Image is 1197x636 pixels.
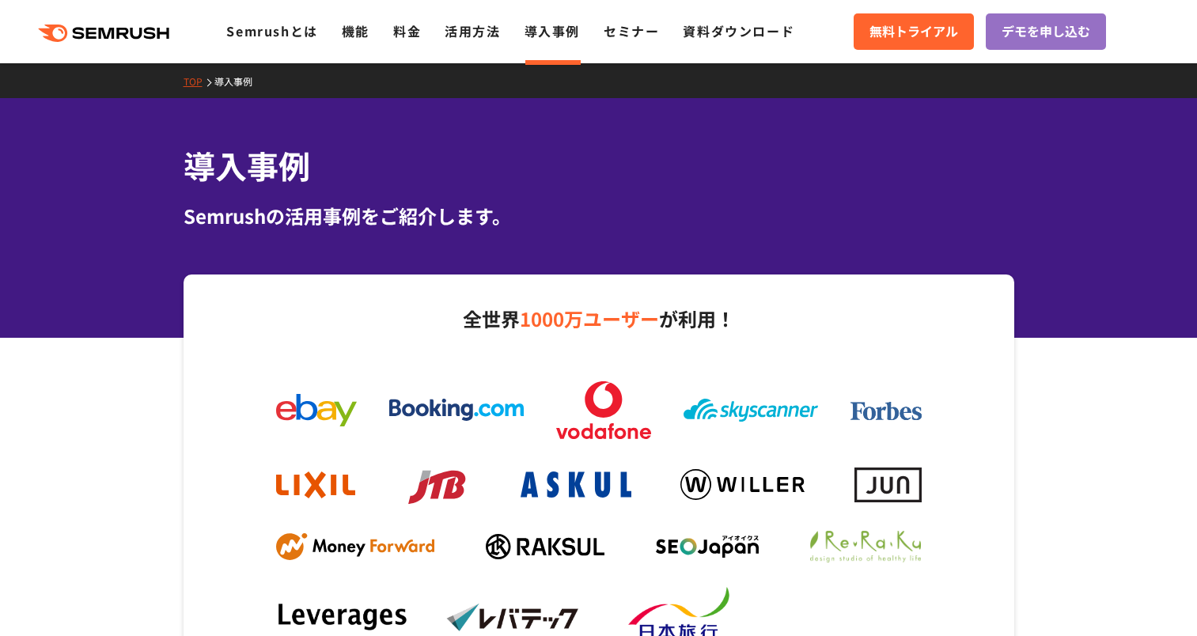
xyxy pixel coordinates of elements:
[446,603,581,632] img: levtech
[556,381,651,439] img: vodafone
[786,601,921,634] img: dummy
[342,21,369,40] a: 機能
[486,534,604,559] img: raksul
[184,142,1014,189] h1: 導入事例
[683,21,794,40] a: 資料ダウンロード
[276,602,411,634] img: leverages
[226,21,317,40] a: Semrushとは
[404,463,472,508] img: jtb
[521,471,631,498] img: askul
[276,471,355,498] img: lixil
[184,202,1014,230] div: Semrushの活用事例をご紹介します。
[445,21,500,40] a: 活用方法
[276,394,357,426] img: ebay
[260,302,938,335] p: 全世界 が利用！
[684,399,818,422] img: skyscanner
[276,533,434,561] img: mf
[810,531,921,562] img: ReRaKu
[393,21,421,40] a: 料金
[184,74,214,88] a: TOP
[1002,21,1090,42] span: デモを申し込む
[389,399,524,421] img: booking
[214,74,264,88] a: 導入事例
[525,21,580,40] a: 導入事例
[986,13,1106,50] a: デモを申し込む
[680,469,805,500] img: willer
[850,402,922,421] img: forbes
[656,536,759,558] img: seojapan
[854,13,974,50] a: 無料トライアル
[604,21,659,40] a: セミナー
[869,21,958,42] span: 無料トライアル
[520,305,659,332] span: 1000万ユーザー
[854,468,922,502] img: jun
